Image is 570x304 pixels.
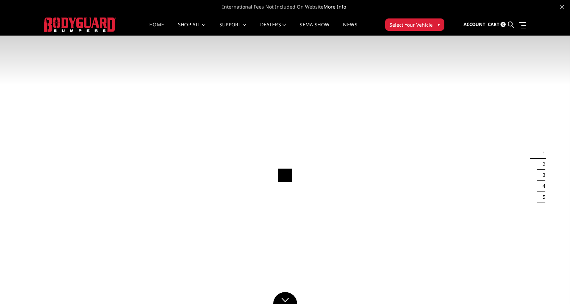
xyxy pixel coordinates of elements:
[539,170,545,181] button: 3 of 5
[260,22,286,36] a: Dealers
[149,22,164,36] a: Home
[324,3,346,10] a: More Info
[501,22,506,27] span: 0
[488,15,506,34] a: Cart 0
[343,22,357,36] a: News
[488,21,499,27] span: Cart
[178,22,206,36] a: shop all
[539,148,545,159] button: 1 of 5
[44,17,116,31] img: BODYGUARD BUMPERS
[390,21,433,28] span: Select Your Vehicle
[273,292,297,304] a: Click to Down
[539,191,545,202] button: 5 of 5
[300,22,329,36] a: SEMA Show
[385,18,444,31] button: Select Your Vehicle
[464,15,485,34] a: Account
[539,159,545,170] button: 2 of 5
[438,21,440,28] span: ▾
[539,181,545,191] button: 4 of 5
[464,21,485,27] span: Account
[219,22,246,36] a: Support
